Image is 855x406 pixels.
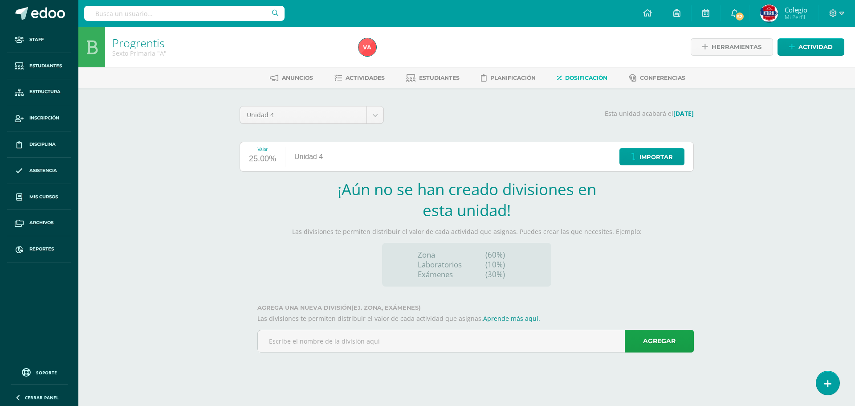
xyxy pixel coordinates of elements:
[735,12,745,21] span: 52
[485,270,516,279] p: (30%)
[798,39,833,55] span: Actividad
[7,158,71,184] a: Asistencia
[346,74,385,81] span: Actividades
[712,39,761,55] span: Herramientas
[418,260,462,270] p: Laboratorios
[334,71,385,85] a: Actividades
[29,141,56,148] span: Disciplina
[84,6,285,21] input: Busca un usuario...
[257,315,694,323] p: Las divisiones te permiten distribuir el valor de cada actividad que asignas.
[112,35,165,50] a: Progrentis
[7,105,71,131] a: Inscripción
[625,330,694,353] a: Agregar
[7,184,71,210] a: Mis cursos
[7,27,71,53] a: Staff
[29,36,44,43] span: Staff
[7,53,71,79] a: Estudiantes
[639,149,673,165] span: Importar
[257,304,694,311] label: Agrega una nueva división
[112,37,348,49] h1: Progrentis
[481,71,536,85] a: Planificación
[29,219,53,226] span: Archivos
[285,142,332,171] div: Unidad 4
[418,250,462,260] p: Zona
[7,236,71,262] a: Reportes
[240,228,694,236] p: Las divisiones te permiten distribuir el valor de cada actividad que asignas. Puedes crear las qu...
[240,107,383,123] a: Unidad 4
[485,250,516,260] p: (60%)
[335,179,598,221] h2: ¡Aún no se han creado divisiones en esta unidad!
[358,38,376,56] img: 5ef59e455bde36dc0487bc51b4dad64e.png
[29,167,57,174] span: Asistencia
[785,13,807,21] span: Mi Perfil
[557,71,607,85] a: Dosificación
[419,74,460,81] span: Estudiantes
[395,110,694,118] p: Esta unidad acabará el
[406,71,460,85] a: Estudiantes
[29,193,58,201] span: Mis cursos
[29,246,54,253] span: Reportes
[249,147,276,152] div: Valor
[619,148,684,165] a: Importar
[483,314,540,323] a: Aprende más aquí.
[778,38,844,56] a: Actividad
[11,366,68,378] a: Soporte
[29,115,59,122] span: Inscripción
[258,330,693,352] input: Escribe el nombre de la división aquí
[640,74,685,81] span: Conferencias
[7,131,71,158] a: Disciplina
[629,71,685,85] a: Conferencias
[785,5,807,14] span: Colegio
[7,79,71,106] a: Estructura
[29,62,62,70] span: Estudiantes
[760,4,778,22] img: 2e1bd2338bb82c658090e08ddbb2593c.png
[249,152,276,166] div: 25.00%
[565,74,607,81] span: Dosificación
[29,88,61,95] span: Estructura
[36,369,57,376] span: Soporte
[25,394,59,401] span: Cerrar panel
[351,304,421,311] strong: (ej. Zona, Exámenes)
[112,49,348,57] div: Sexto Primaria 'A'
[418,270,462,279] p: Exámenes
[270,71,313,85] a: Anuncios
[673,109,694,118] strong: [DATE]
[691,38,773,56] a: Herramientas
[485,260,516,270] p: (10%)
[247,107,360,123] span: Unidad 4
[490,74,536,81] span: Planificación
[7,210,71,236] a: Archivos
[282,74,313,81] span: Anuncios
